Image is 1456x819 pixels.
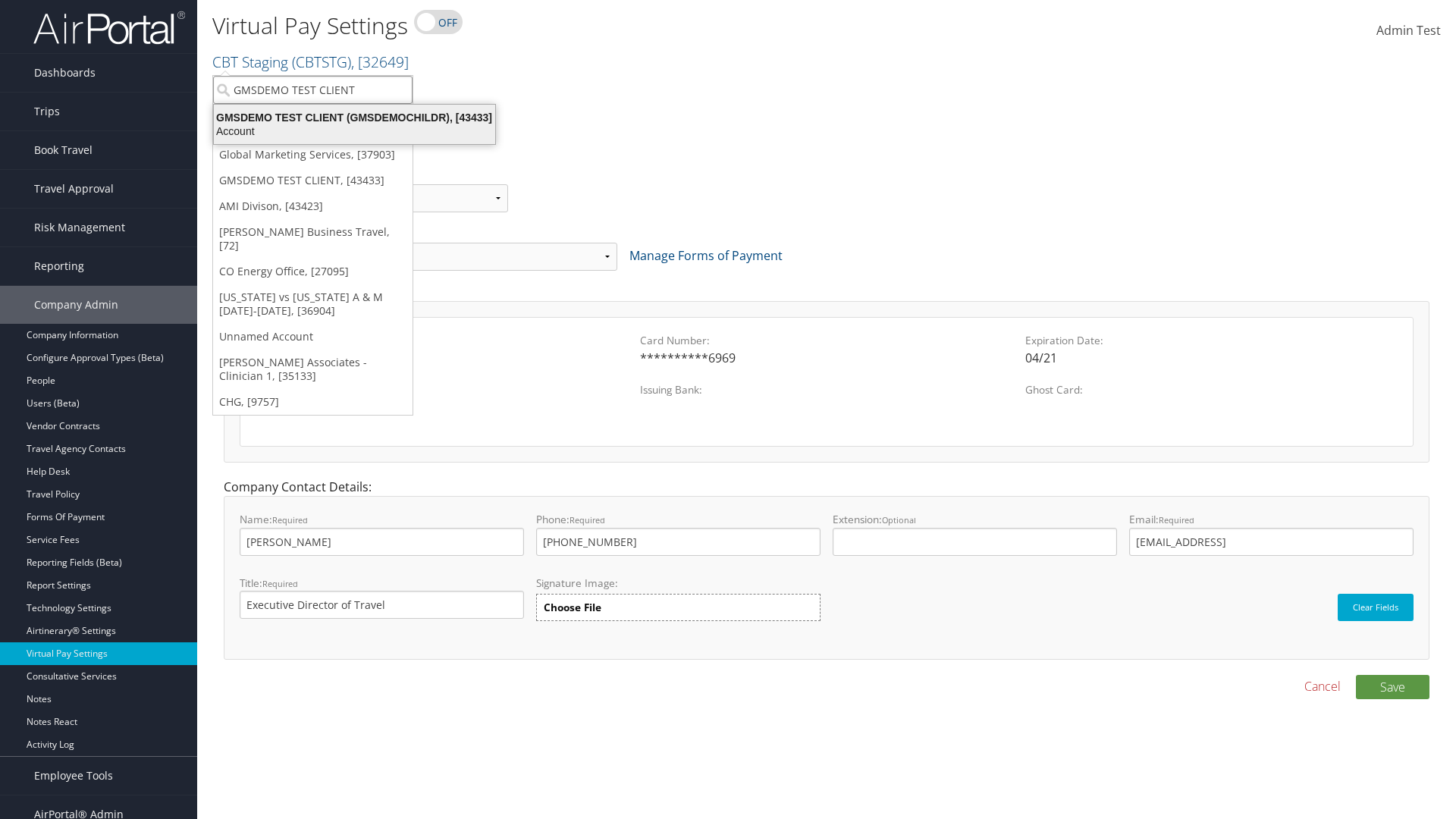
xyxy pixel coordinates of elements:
label: Phone: [536,512,821,555]
div: 04/21 [1025,349,1398,367]
span: Book Travel [34,131,93,169]
input: Search Accounts [213,76,413,104]
small: Required [1159,514,1194,526]
div: Company Contact Details: [212,478,1441,674]
a: [US_STATE] vs [US_STATE] A & M [DATE]-[DATE], [36904] [213,284,413,324]
label: Expiration Date: [1025,333,1398,348]
a: Manage Forms of Payment [629,247,783,264]
label: Ghost Card: [1025,382,1398,397]
img: airportal-logo.png [33,10,185,45]
a: CBT Staging [212,52,409,72]
input: Name:Required [240,528,524,556]
label: Signature Image: [536,576,821,594]
span: Admin Test [1376,22,1441,39]
label: Security Code: [256,382,628,397]
label: Name: [240,512,524,555]
small: Required [272,514,308,526]
small: Optional [882,514,916,526]
a: [PERSON_NAME] Associates - Clinician 1, [35133] [213,350,413,389]
input: Extension:Optional [833,528,1117,556]
button: Save [1356,675,1429,699]
span: Company Admin [34,286,118,324]
input: Title:Required [240,591,524,619]
a: CHG, [9757] [213,389,413,415]
a: [PERSON_NAME] Business Travel, [72] [213,219,413,259]
span: ( CBTSTG ) [292,52,351,72]
span: Reporting [34,247,84,285]
div: Account [205,124,504,138]
div: Form of Payment: [212,224,1441,283]
a: AMI Divison, [43423] [213,193,413,219]
small: Required [570,514,605,526]
a: Unnamed Account [213,324,413,350]
span: Trips [34,93,60,130]
a: GMSDEMO TEST CLIENT, [43433] [213,168,413,193]
button: Clear Fields [1338,594,1414,621]
span: Risk Management [34,209,125,246]
small: Required [262,578,298,589]
label: Title: [240,576,524,619]
label: Choose File [536,594,821,621]
span: Dashboards [34,54,96,92]
label: Card Number: [640,333,1012,348]
a: Global Marketing Services, [37903] [213,142,413,168]
a: Cancel [1304,677,1341,695]
label: Extension: [833,512,1117,555]
label: Email: [1129,512,1414,555]
a: Admin Test [1376,8,1441,55]
label: Issuing Bank: [640,382,1012,397]
input: Email:Required [1129,528,1414,556]
label: Card Vendor: [256,333,628,348]
input: Phone:Required [536,528,821,556]
a: CO Energy Office, [27095] [213,259,413,284]
div: Discover [256,349,628,367]
span: , [ 32649 ] [351,52,409,72]
span: Employee Tools [34,757,113,795]
div: GMSDEMO TEST CLIENT (GMSDEMOCHILDR), [43433] [205,111,504,124]
div: Form of Payment Details: [212,283,1441,478]
h1: Virtual Pay Settings [212,10,1031,42]
span: Travel Approval [34,170,114,208]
